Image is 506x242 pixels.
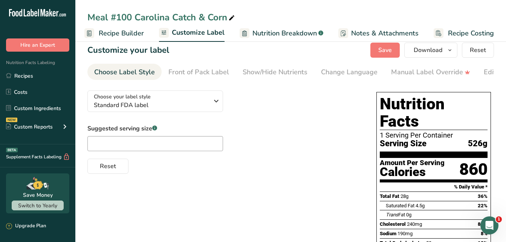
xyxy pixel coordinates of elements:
span: 240mg [407,221,422,227]
a: Recipe Builder [84,25,144,42]
div: Show/Hide Nutrients [243,67,307,77]
h1: Nutrition Facts [380,95,488,130]
span: 1 [496,216,502,222]
i: Trans [386,212,398,217]
div: Save Money [23,191,53,199]
span: Total Fat [380,193,399,199]
button: Save [370,43,400,58]
a: Customize Label [159,24,225,42]
section: % Daily Value * [380,182,488,191]
span: 28g [401,193,408,199]
div: Choose Label Style [94,67,155,77]
span: Download [414,46,442,55]
a: Notes & Attachments [338,25,419,42]
div: Meal #100 Carolina Catch & Corn [87,11,236,24]
span: Cholesterol [380,221,406,227]
div: Upgrade Plan [6,222,46,230]
span: Notes & Attachments [351,28,419,38]
div: Change Language [321,67,378,77]
span: Choose your label style [94,93,151,101]
span: 190mg [397,231,413,236]
span: 22% [478,203,488,208]
iframe: Intercom live chat [480,216,498,234]
span: Saturated Fat [386,203,414,208]
div: 1 Serving Per Container [380,132,488,139]
h1: Customize your label [87,44,169,57]
span: 4.5g [416,203,425,208]
span: Serving Size [380,139,427,149]
div: BETA [6,148,18,152]
span: Switch to Yearly [18,202,57,209]
span: Recipe Costing [448,28,494,38]
button: Reset [462,43,494,58]
span: Save [378,46,392,55]
button: Download [404,43,457,58]
span: 526g [468,139,488,149]
span: Standard FDA label [94,101,209,110]
span: Sodium [380,231,396,236]
div: Manual Label Override [391,67,470,77]
span: Reset [470,46,486,55]
span: 8% [481,231,488,236]
div: Amount Per Serving [380,159,445,167]
div: Calories [380,167,445,178]
button: Hire an Expert [6,38,69,52]
span: Reset [100,162,116,171]
div: Custom Reports [6,123,53,131]
button: Switch to Yearly [12,201,64,210]
span: Customize Label [172,28,225,38]
span: Nutrition Breakdown [252,28,317,38]
label: Suggested serving size [87,124,223,133]
div: 860 [459,159,488,179]
span: Recipe Builder [99,28,144,38]
a: Nutrition Breakdown [240,25,323,42]
span: 80% [478,221,488,227]
div: Front of Pack Label [168,67,229,77]
span: 0g [406,212,411,217]
span: 36% [478,193,488,199]
span: Fat [386,212,405,217]
div: NEW [6,118,17,122]
button: Choose your label style Standard FDA label [87,90,223,112]
a: Recipe Costing [434,25,494,42]
button: Reset [87,159,128,174]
